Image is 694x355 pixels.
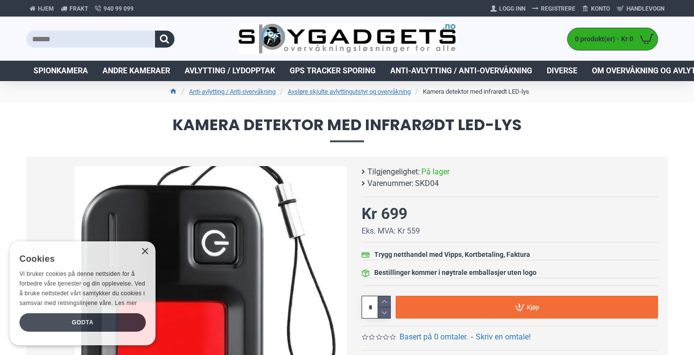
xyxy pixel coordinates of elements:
a: Anti-avlytting / Anti-overvåkning [189,87,276,97]
a: Diverse [539,61,585,81]
span: På lager [421,166,450,178]
span: Kjøp [527,304,539,310]
span: Hjem [38,4,54,13]
a: Avsløre skjulte avlyttingutstyr og overvåkning [288,87,411,97]
span: Anti-avlytting / Anti-overvåkning [390,65,532,77]
a: Skriv en omtale! [476,331,531,343]
span: 940 99 099 [104,4,134,13]
a: Avlytting / Lydopptak [177,61,282,81]
a: Spionkamera [26,61,95,81]
div: Bestillinger kommer i nøytrale emballasjer uten logo [374,268,537,278]
span: GPS Tracker Sporing [290,65,376,77]
b: Tilgjengelighet: [367,166,420,178]
a: Registrere [529,1,579,17]
div: Cookies [19,249,139,270]
a: Logg Inn [487,1,529,17]
a: Les mer, opens a new window [115,300,137,306]
span: Handlevogn [626,4,664,13]
span: Konto [591,4,610,13]
span: Logg Inn [499,4,525,13]
a: Anti-avlytting / Anti-overvåkning [383,61,539,81]
a: Konto [579,1,613,17]
b: Varenummer: [367,178,414,189]
div: Close [141,248,148,255]
a: 0 produkt(er) - Kr 0 [568,28,658,50]
b: - [471,332,473,341]
a: Handlevogn [613,1,668,17]
span: SKD04 [415,178,439,189]
span: Diverse [547,65,577,77]
span: Kamera detektor med infrarødt LED-lys [26,117,668,142]
div: Kr 699 [362,202,407,225]
a: GPS Tracker Sporing [282,61,383,81]
a: Andre kameraer [95,61,177,81]
span: Registrere [541,4,575,13]
span: Avlytting / Lydopptak [185,65,275,77]
a: Basert på 0 omtaler. [399,331,468,343]
span: Frakt [69,4,88,13]
span: Andre kameraer [103,65,170,77]
div: Trygg netthandel med Vipps, Kortbetaling, Faktura [374,250,530,260]
img: SpyGadgets.no [238,23,456,55]
span: Vi bruker cookies på denne nettsiden for å forbedre våre tjenester og din opplevelse. Ved å bruke... [19,270,145,306]
div: Next slide [330,294,347,311]
div: Godta [19,313,146,332]
span: Spionkamera [34,65,88,77]
span: 0 produkt(er) - Kr 0 [568,34,636,44]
